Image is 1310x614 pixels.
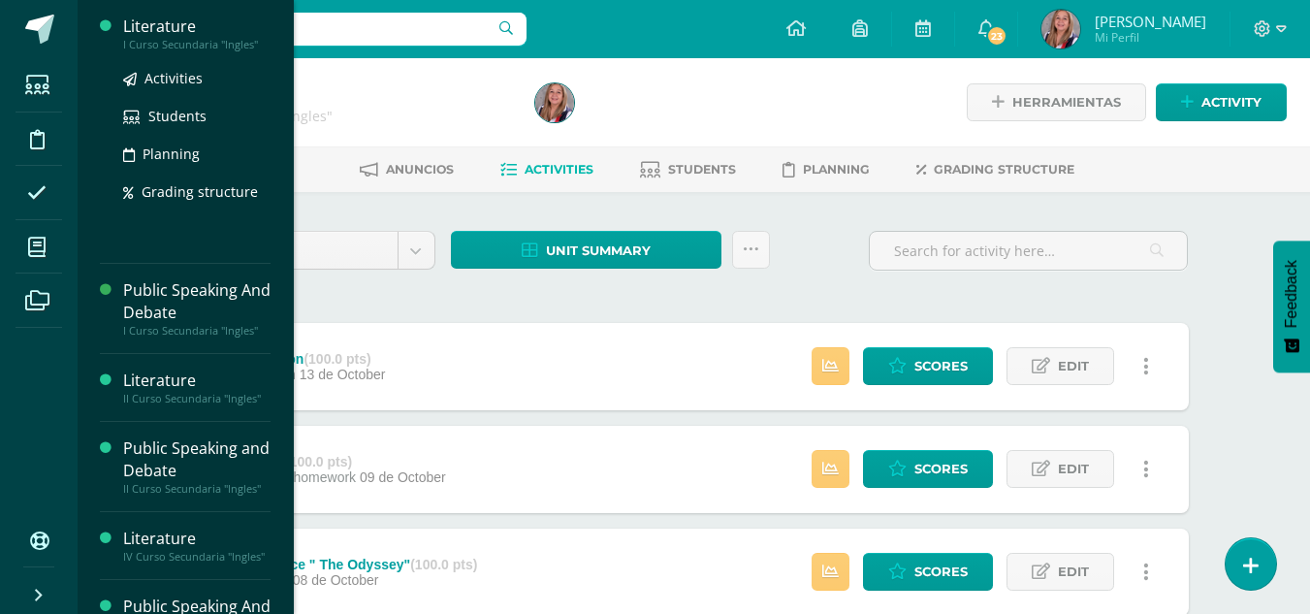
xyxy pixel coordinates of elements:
[1156,83,1287,121] a: Activity
[148,107,207,125] span: Students
[90,13,527,46] input: Search a user…
[967,83,1146,121] a: Herramientas
[143,145,200,163] span: Planning
[360,154,454,185] a: Anuncios
[1058,451,1089,487] span: Edit
[123,528,271,564] a: LiteratureIV Curso Secundaria "Ingles"
[525,162,593,177] span: Activities
[123,16,271,51] a: LiteratureI Curso Secundaria "Ingles"
[914,554,968,590] span: Scores
[142,182,258,201] span: Grading structure
[123,67,271,89] a: Activities
[285,454,352,469] strong: (100.0 pts)
[151,80,512,107] h1: Literature
[222,454,445,469] div: Notebook
[123,180,271,203] a: Grading structure
[783,154,870,185] a: Planning
[304,351,370,367] strong: (100.0 pts)
[123,370,271,405] a: LiteratureII Curso Secundaria "Ingles"
[1058,554,1089,590] span: Edit
[123,437,271,482] div: Public Speaking and Debate
[1095,12,1206,31] span: [PERSON_NAME]
[1283,260,1300,328] span: Feedback
[546,233,651,269] span: Unit summary
[123,528,271,550] div: Literature
[914,348,968,384] span: Scores
[222,557,477,572] div: Performance " The Odyssey"
[1058,348,1089,384] span: Edit
[123,550,271,564] div: IV Curso Secundaria "Ingles"
[123,482,271,496] div: II Curso Secundaria "Ingles"
[123,370,271,392] div: Literature
[863,347,993,385] a: Scores
[123,16,271,38] div: Literature
[123,143,271,165] a: Planning
[535,83,574,122] img: c7f2227723096bbe4d84f52108c4ec4a.png
[201,232,434,269] a: Unidad 4
[451,231,721,269] a: Unit summary
[410,557,477,572] strong: (100.0 pts)
[803,162,870,177] span: Planning
[986,25,1007,47] span: 23
[123,324,271,338] div: I Curso Secundaria "Ingles"
[668,162,736,177] span: Students
[222,351,385,367] div: participation
[123,437,271,496] a: Public Speaking and DebateII Curso Secundaria "Ingles"
[123,392,271,405] div: II Curso Secundaria "Ingles"
[151,107,512,125] div: II Curso Secundaria 'Ingles'
[386,162,454,177] span: Anuncios
[123,38,271,51] div: I Curso Secundaria "Ingles"
[1041,10,1080,48] img: c7f2227723096bbe4d84f52108c4ec4a.png
[914,451,968,487] span: Scores
[123,105,271,127] a: Students
[1012,84,1121,120] span: Herramientas
[916,154,1074,185] a: Grading structure
[934,162,1074,177] span: Grading structure
[1201,84,1262,120] span: Activity
[215,232,383,269] span: Unidad 4
[360,469,446,485] span: 09 de October
[640,154,736,185] a: Students
[863,553,993,591] a: Scores
[1095,29,1206,46] span: Mi Perfil
[300,367,386,382] span: 13 de October
[144,69,203,87] span: Activities
[293,572,379,588] span: 08 de October
[870,232,1187,270] input: Search for activity here…
[123,279,271,338] a: Public Speaking And DebateI Curso Secundaria "Ingles"
[123,279,271,324] div: Public Speaking And Debate
[1273,241,1310,372] button: Feedback - Mostrar encuesta
[863,450,993,488] a: Scores
[500,154,593,185] a: Activities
